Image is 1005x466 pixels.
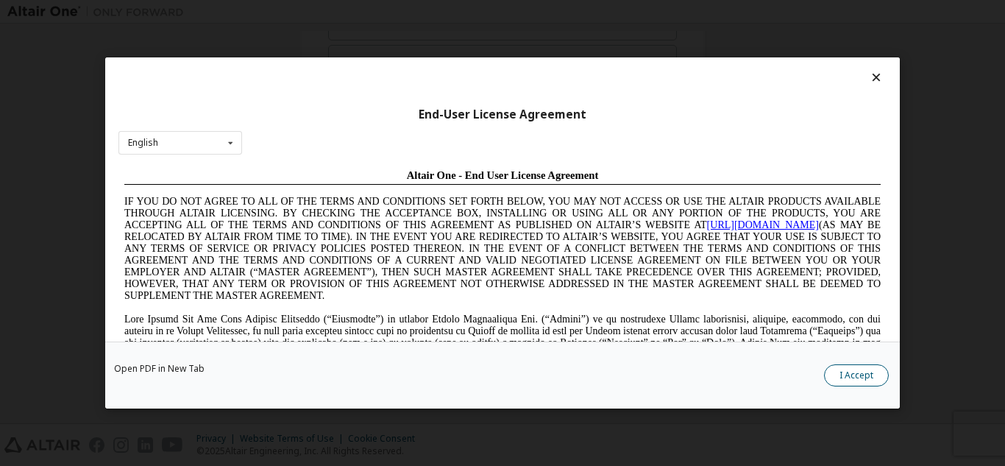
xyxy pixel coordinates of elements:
[128,138,158,147] div: English
[118,107,887,122] div: End-User License Agreement
[6,32,762,138] span: IF YOU DO NOT AGREE TO ALL OF THE TERMS AND CONDITIONS SET FORTH BELOW, YOU MAY NOT ACCESS OR USE...
[824,364,889,386] button: I Accept
[114,364,205,373] a: Open PDF in New Tab
[6,150,762,255] span: Lore Ipsumd Sit Ame Cons Adipisc Elitseddo (“Eiusmodte”) in utlabor Etdolo Magnaaliqua Eni. (“Adm...
[288,6,480,18] span: Altair One - End User License Agreement
[589,56,700,67] a: [URL][DOMAIN_NAME]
